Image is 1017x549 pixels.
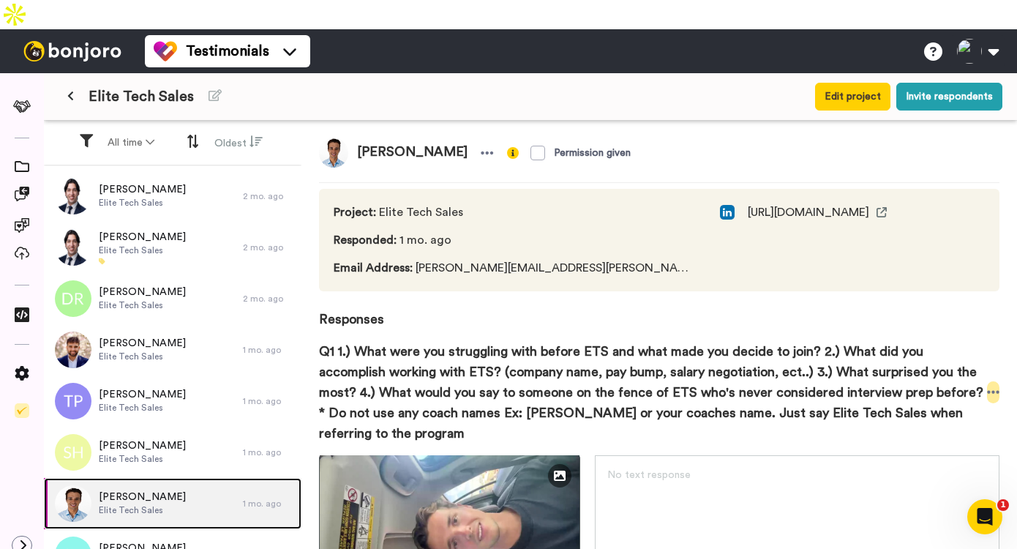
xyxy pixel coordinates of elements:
div: 2 mo. ago [243,242,294,253]
span: [URL][DOMAIN_NAME] [748,203,869,221]
div: 1 mo. ago [243,447,294,458]
button: Edit project [815,83,890,111]
img: linked-in.png [720,205,735,220]
img: 3d1a4f13-108c-4825-8ab2-451eed8b0ba6.jpeg [55,229,91,266]
img: tp.png [55,383,91,419]
span: [PERSON_NAME] [99,336,186,351]
img: 7ef2fc84-c7c2-40c9-92f6-5c0001a4f599.png [319,138,348,168]
span: 1 [997,499,1009,511]
a: [PERSON_NAME]Elite Tech Sales1 mo. ago [44,427,301,478]
span: Elite Tech Sales [99,351,186,362]
iframe: Intercom live chat [967,499,1002,534]
span: Elite Tech Sales [99,197,186,209]
button: Oldest [206,129,271,157]
span: Elite Tech Sales [99,299,186,311]
button: All time [99,130,163,156]
span: Email Address : [334,262,413,274]
a: [PERSON_NAME]Elite Tech Sales1 mo. ago [44,478,301,529]
span: [PERSON_NAME] [99,438,186,453]
span: Responded : [334,234,397,246]
img: info-yellow.svg [507,147,519,159]
img: bj-logo-header-white.svg [18,41,127,61]
span: Elite Tech Sales [99,453,186,465]
img: sh.png [55,434,91,471]
span: Elite Tech Sales [99,504,186,516]
div: Permission given [554,146,631,160]
a: [PERSON_NAME]Elite Tech Sales2 mo. ago [44,222,301,273]
a: [PERSON_NAME]Elite Tech Sales1 mo. ago [44,376,301,427]
a: [PERSON_NAME]Elite Tech Sales1 mo. ago [44,324,301,376]
span: [PERSON_NAME] [99,182,186,197]
span: Responses [319,291,999,329]
span: Elite Tech Sales [99,402,186,414]
span: [PERSON_NAME] [99,387,186,402]
div: 1 mo. ago [243,344,294,356]
span: Project : [334,206,376,218]
img: 3d1a4f13-108c-4825-8ab2-451eed8b0ba6.jpeg [55,178,91,214]
span: [PERSON_NAME] [348,138,476,168]
img: dr.png [55,280,91,317]
span: Elite Tech Sales [99,244,186,256]
span: No text response [607,470,691,480]
img: Checklist.svg [15,403,29,418]
div: 2 mo. ago [243,293,294,305]
span: [PERSON_NAME] [99,490,186,504]
span: Elite Tech Sales [89,86,194,107]
span: [PERSON_NAME] [99,285,186,299]
img: 7ef2fc84-c7c2-40c9-92f6-5c0001a4f599.png [55,485,91,522]
div: 1 mo. ago [243,498,294,509]
a: [PERSON_NAME]Elite Tech Sales2 mo. ago [44,273,301,324]
span: [PERSON_NAME] [99,230,186,244]
span: 1 mo. ago [334,231,691,249]
span: Testimonials [186,41,269,61]
img: c6aafb68-f132-410e-8b44-8ebaeb2bb457.jpeg [55,332,91,368]
div: 2 mo. ago [243,190,294,202]
span: [PERSON_NAME][EMAIL_ADDRESS][PERSON_NAME][DOMAIN_NAME] [334,259,691,277]
span: Elite Tech Sales [334,203,691,221]
button: Invite respondents [896,83,1002,111]
span: Q1 1.) What were you struggling with before ETS and what made you decide to join? 2.) What did yo... [319,341,987,444]
a: [PERSON_NAME]Elite Tech Sales2 mo. ago [44,171,301,222]
img: tm-color.svg [154,40,177,63]
div: 1 mo. ago [243,395,294,407]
